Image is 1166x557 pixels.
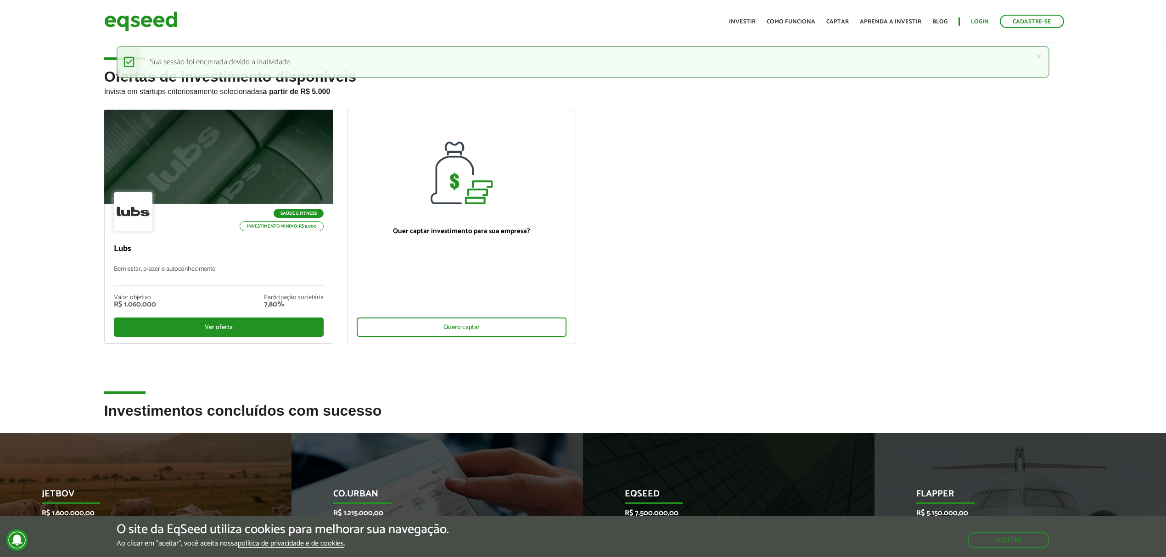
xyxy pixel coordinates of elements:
p: Flapper [916,489,1111,504]
p: Investimento mínimo: R$ 5.000 [240,221,324,231]
p: Co.Urban [333,489,528,504]
h2: Investimentos concluídos com sucesso [104,403,1062,433]
p: R$ 5.150.000,00 [916,509,1111,518]
p: R$ 1.215.000,00 [333,509,528,518]
a: Investir [729,19,756,25]
a: Aprenda a investir [860,19,921,25]
div: Ver oferta [114,317,324,337]
button: Aceitar [968,532,1049,548]
a: Captar [826,19,849,25]
a: Quer captar investimento para sua empresa? Quero captar [347,110,576,344]
p: Bem-estar, prazer e autoconhecimento [114,266,324,285]
div: 7,80% [264,301,324,308]
h5: O site da EqSeed utiliza cookies para melhorar sua navegação. [117,523,449,537]
a: Login [971,19,989,25]
div: Participação societária [264,295,324,301]
p: Saúde e Fitness [274,209,324,218]
a: × [1036,51,1042,61]
a: Como funciona [767,19,815,25]
img: EqSeed [104,9,178,33]
div: R$ 1.060.000 [114,301,156,308]
p: Lubs [114,244,324,254]
a: Cadastre-se [1000,15,1064,28]
p: Quer captar investimento para sua empresa? [357,227,566,235]
a: Saúde e Fitness Investimento mínimo: R$ 5.000 Lubs Bem-estar, prazer e autoconhecimento Valor obj... [104,110,333,344]
a: Blog [932,19,947,25]
div: Sua sessão foi encerrada devido a inatividade. [117,46,1049,78]
div: Valor objetivo [114,295,156,301]
p: R$ 7.500.000,00 [625,509,819,518]
p: Invista em startups criteriosamente selecionadas [104,85,1062,96]
p: R$ 1.600.000,00 [42,509,236,518]
h2: Ofertas de investimento disponíveis [104,69,1062,110]
p: Ao clicar em "aceitar", você aceita nossa . [117,539,449,548]
a: política de privacidade e de cookies [238,540,344,548]
div: Quero captar [357,317,566,337]
strong: a partir de R$ 5.000 [263,88,331,95]
p: JetBov [42,489,236,504]
p: EqSeed [625,489,819,504]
